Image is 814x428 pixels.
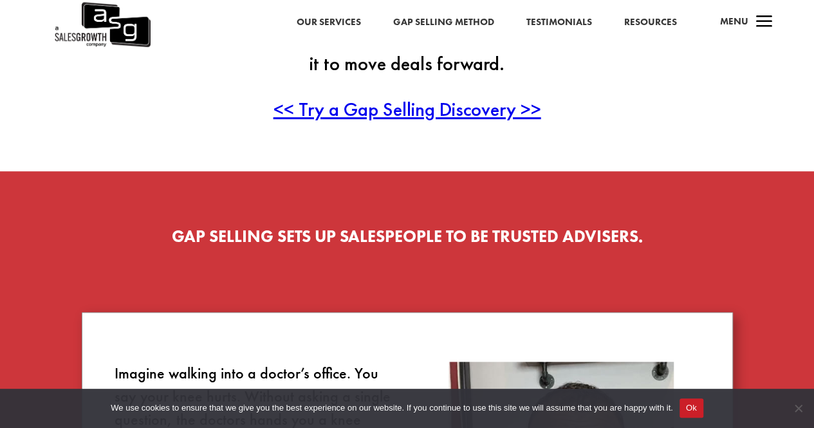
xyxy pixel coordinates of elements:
[393,14,494,31] a: Gap Selling Method
[526,14,591,31] a: Testimonials
[82,228,733,251] h2: Gap Selling SETS UP SALESPEOPLE TO BE TRUSTED ADVISERS.
[680,398,703,418] button: Ok
[273,97,541,122] a: << Try a Gap Selling Discovery >>
[791,402,804,414] span: No
[751,10,777,35] span: a
[719,15,748,28] span: Menu
[624,14,676,31] a: Resources
[111,402,672,414] span: We use cookies to ensure that we give you the best experience on our website. If you continue to ...
[296,14,360,31] a: Our Services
